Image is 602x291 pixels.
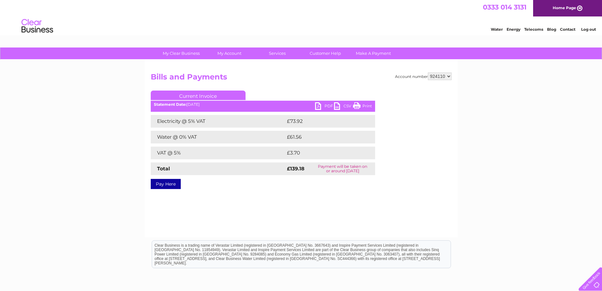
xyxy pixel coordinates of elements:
[547,27,556,32] a: Blog
[315,102,334,111] a: PDF
[299,47,351,59] a: Customer Help
[334,102,353,111] a: CSV
[353,102,372,111] a: Print
[285,147,360,159] td: £3.70
[151,91,246,100] a: Current Invoice
[395,73,452,80] div: Account number
[287,166,304,172] strong: £139.18
[151,115,285,128] td: Electricity @ 5% VAT
[581,27,596,32] a: Log out
[491,27,503,32] a: Water
[157,166,170,172] strong: Total
[152,3,451,31] div: Clear Business is a trading name of Verastar Limited (registered in [GEOGRAPHIC_DATA] No. 3667643...
[507,27,520,32] a: Energy
[310,162,375,175] td: Payment will be taken on or around [DATE]
[155,47,207,59] a: My Clear Business
[347,47,399,59] a: Make A Payment
[151,147,285,159] td: VAT @ 5%
[151,102,375,107] div: [DATE]
[483,3,526,11] a: 0333 014 3131
[285,131,362,143] td: £61.56
[151,179,181,189] a: Pay Here
[151,131,285,143] td: Water @ 0% VAT
[524,27,543,32] a: Telecoms
[203,47,255,59] a: My Account
[154,102,186,107] b: Statement Date:
[151,73,452,85] h2: Bills and Payments
[285,115,362,128] td: £73.92
[251,47,303,59] a: Services
[21,16,53,36] img: logo.png
[560,27,575,32] a: Contact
